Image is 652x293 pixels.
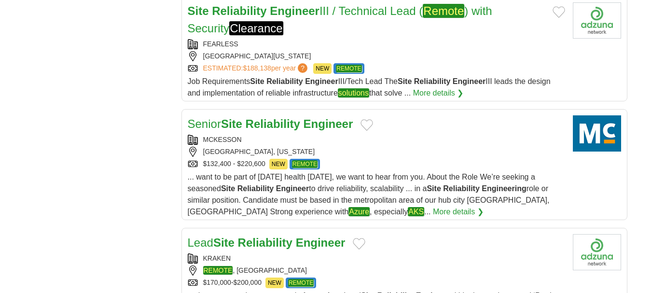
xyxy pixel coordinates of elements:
[188,236,346,249] a: LeadSite Reliability Engineer
[338,88,369,98] em: solutions
[336,65,361,72] em: REMOTE
[353,238,365,250] button: Add to favorite jobs
[237,184,274,193] strong: Reliability
[413,87,464,99] a: More details ❯
[229,21,283,35] em: Clearance
[398,77,412,85] strong: Site
[573,2,621,39] img: Company logo
[188,173,550,216] span: ... want to be part of [DATE] health [DATE], we want to hear from you. About the Role We’re seeki...
[188,39,565,49] div: FEARLESS
[188,117,353,130] a: SeniorSite Reliability Engineer
[433,206,484,218] a: More details ❯
[443,184,480,193] strong: Reliability
[188,147,565,157] div: [GEOGRAPHIC_DATA], [US_STATE]
[553,6,565,18] button: Add to favorite jobs
[203,63,310,74] a: ESTIMATED:$188,138per year?
[288,279,314,287] em: REMOTE
[270,4,319,17] strong: Engineer
[265,278,284,288] span: NEW
[296,236,346,249] strong: Engineer
[188,159,565,169] div: $132,400 - $220,600
[221,184,235,193] strong: Site
[423,4,464,18] em: Remote
[221,117,242,130] strong: Site
[482,184,526,193] strong: Engineering
[414,77,451,85] strong: Reliability
[348,207,370,216] em: Azure
[188,278,565,288] div: $170,000-$200,000
[212,4,266,17] strong: Reliability
[266,77,303,85] strong: Reliability
[573,234,621,270] img: Company logo
[292,160,318,168] em: REMOTE
[213,236,235,249] strong: Site
[276,184,309,193] strong: Engineer
[188,4,209,17] strong: Site
[246,117,300,130] strong: Reliability
[243,64,271,72] span: $188,138
[203,266,233,275] em: REMOTE
[313,63,332,74] span: NEW
[298,63,307,73] span: ?
[304,117,353,130] strong: Engineer
[427,184,441,193] strong: Site
[188,253,565,264] div: KRAKEN
[408,207,424,216] em: AKS
[188,265,565,276] div: , [GEOGRAPHIC_DATA]
[188,51,565,61] div: [GEOGRAPHIC_DATA][US_STATE]
[269,159,288,169] span: NEW
[573,115,621,152] img: McKesson logo
[305,77,338,85] strong: Engineer
[250,77,264,85] strong: Site
[453,77,486,85] strong: Engineer
[188,77,551,98] span: Job Requirements III/Tech Lead The III leads the design and implementation of reliable infrastruc...
[203,136,242,143] a: MCKESSON
[361,119,373,131] button: Add to favorite jobs
[238,236,292,249] strong: Reliability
